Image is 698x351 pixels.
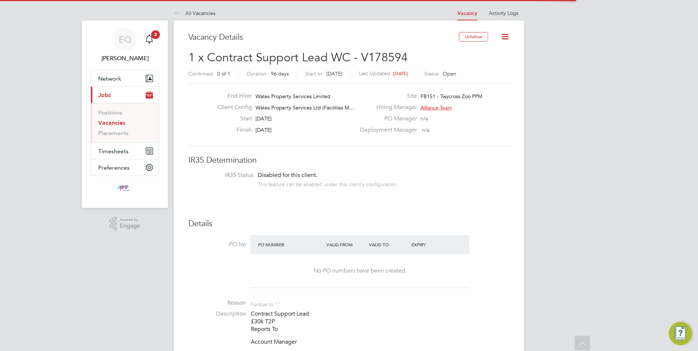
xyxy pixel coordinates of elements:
div: Expiry [410,238,452,251]
label: PO Manager [356,115,417,123]
span: Timesheets [98,148,129,155]
span: EQ [119,35,131,44]
span: [DATE] [256,115,272,122]
span: [DATE] [326,70,342,77]
h3: Details [188,219,510,229]
a: All Vacancies [174,10,215,16]
span: n/a [422,127,429,133]
span: Preferences [98,164,130,171]
label: Hiring Manager [356,104,417,111]
label: Description [188,310,246,318]
button: Unfollow [459,32,488,42]
div: This feature can be enabled under this client's configuration. [258,179,398,188]
div: Valid From [325,238,367,251]
label: Start [212,115,252,123]
span: [DATE] [256,127,272,133]
span: n/a [421,115,428,122]
span: [DATE] [393,70,408,77]
label: IR35 Status [196,171,253,179]
a: 3 [142,28,157,51]
a: Placements [98,130,129,136]
label: Last Updated [359,70,390,77]
a: Go to home page [91,183,159,195]
h3: IR35 Determination [188,155,510,166]
div: Jobs [91,103,159,143]
label: Client Config [212,104,252,111]
span: Disabled for this client. [258,171,317,179]
label: PO No [188,241,246,248]
h3: Vacancy Details [188,32,459,43]
span: Eva Quinn [91,54,159,63]
a: Positions [98,109,122,116]
span: Engage [120,223,140,229]
label: Duration [247,70,266,77]
label: Finish [212,126,252,134]
label: Site [356,92,417,100]
span: Powered by [120,217,140,223]
div: PO Number [256,238,325,251]
label: Start In [305,70,322,77]
a: Powered byEngage [110,217,141,231]
span: Open [443,70,456,77]
p: Account Manager [251,338,510,346]
span: FB151 - Twycross Zoo PPM [421,93,482,100]
span: Network [98,75,121,82]
nav: Main navigation [82,20,168,208]
label: Deployment Manager [356,126,417,134]
span: Wates Property Services Ltd (Facilities M… [256,104,354,111]
span: 96 days [271,70,289,77]
label: Confirmed [188,70,213,77]
a: Vacancies [98,119,125,126]
button: Preferences [91,159,159,175]
img: mmpconsultancy-logo-retina.png [115,183,135,195]
button: Jobs [91,87,159,103]
a: EQ[PERSON_NAME] [91,28,159,63]
button: Network [91,70,159,86]
span: 0 of 1 [217,70,230,77]
button: Engage Resource Center [669,322,692,345]
span: 1 x Contract Support Lead WC - V178594 [188,50,408,65]
div: No PO numbers have been created. [258,267,462,275]
a: Vacancy [457,10,477,16]
span: 3 [151,30,160,39]
span: Wates Property Services Limited [256,93,330,100]
p: Contract Support Lead £30k T2P Reports To [251,310,510,333]
span: Jobs [98,92,111,99]
a: Activity Logs [489,10,518,16]
div: For due to "" [250,299,280,308]
label: Status [424,70,438,77]
label: Reason [188,299,246,307]
div: Valid To [367,238,410,251]
span: Alliance Team [421,104,452,111]
label: End Hirer [212,92,252,100]
button: Timesheets [91,143,159,159]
